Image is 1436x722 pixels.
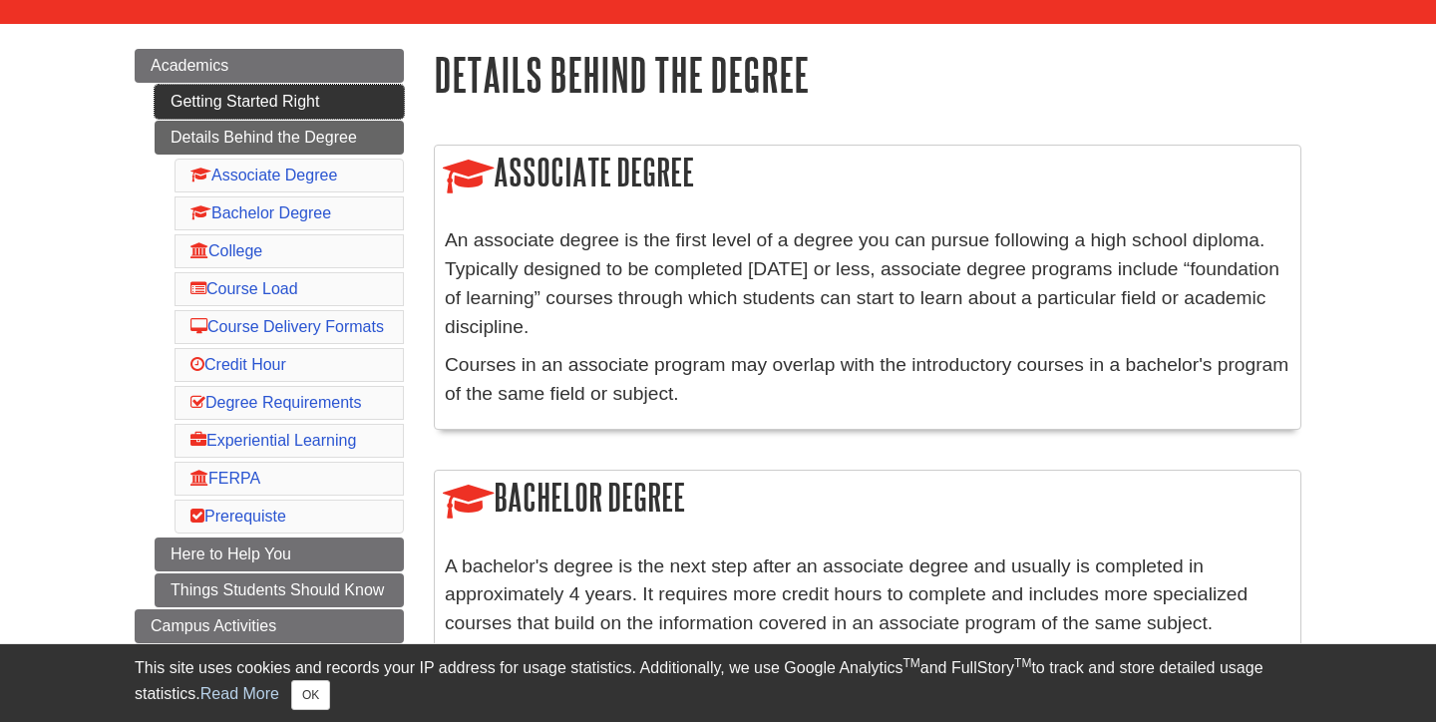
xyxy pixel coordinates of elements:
[155,538,404,571] a: Here to Help You
[445,226,1290,341] p: An associate degree is the first level of a degree you can pursue following a high school diploma...
[190,242,262,259] a: College
[435,146,1300,202] h2: Associate Degree
[190,432,356,449] a: Experiential Learning
[155,85,404,119] a: Getting Started Right
[445,552,1290,638] p: A bachelor's degree is the next step after an associate degree and usually is completed in approx...
[200,685,279,702] a: Read More
[902,656,919,670] sup: TM
[155,121,404,155] a: Details Behind the Degree
[1014,656,1031,670] sup: TM
[151,617,276,634] span: Campus Activities
[190,280,298,297] a: Course Load
[291,680,330,710] button: Close
[190,167,337,183] a: Associate Degree
[135,609,404,643] a: Campus Activities
[151,57,228,74] span: Academics
[190,356,286,373] a: Credit Hour
[190,204,331,221] a: Bachelor Degree
[435,471,1300,528] h2: Bachelor Degree
[155,573,404,607] a: Things Students Should Know
[190,508,286,525] a: Prerequiste
[434,49,1301,100] h1: Details Behind the Degree
[190,470,260,487] a: FERPA
[135,49,404,83] a: Academics
[445,351,1290,409] p: Courses in an associate program may overlap with the introductory courses in a bachelor's program...
[135,656,1301,710] div: This site uses cookies and records your IP address for usage statistics. Additionally, we use Goo...
[190,394,362,411] a: Degree Requirements
[190,318,384,335] a: Course Delivery Formats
